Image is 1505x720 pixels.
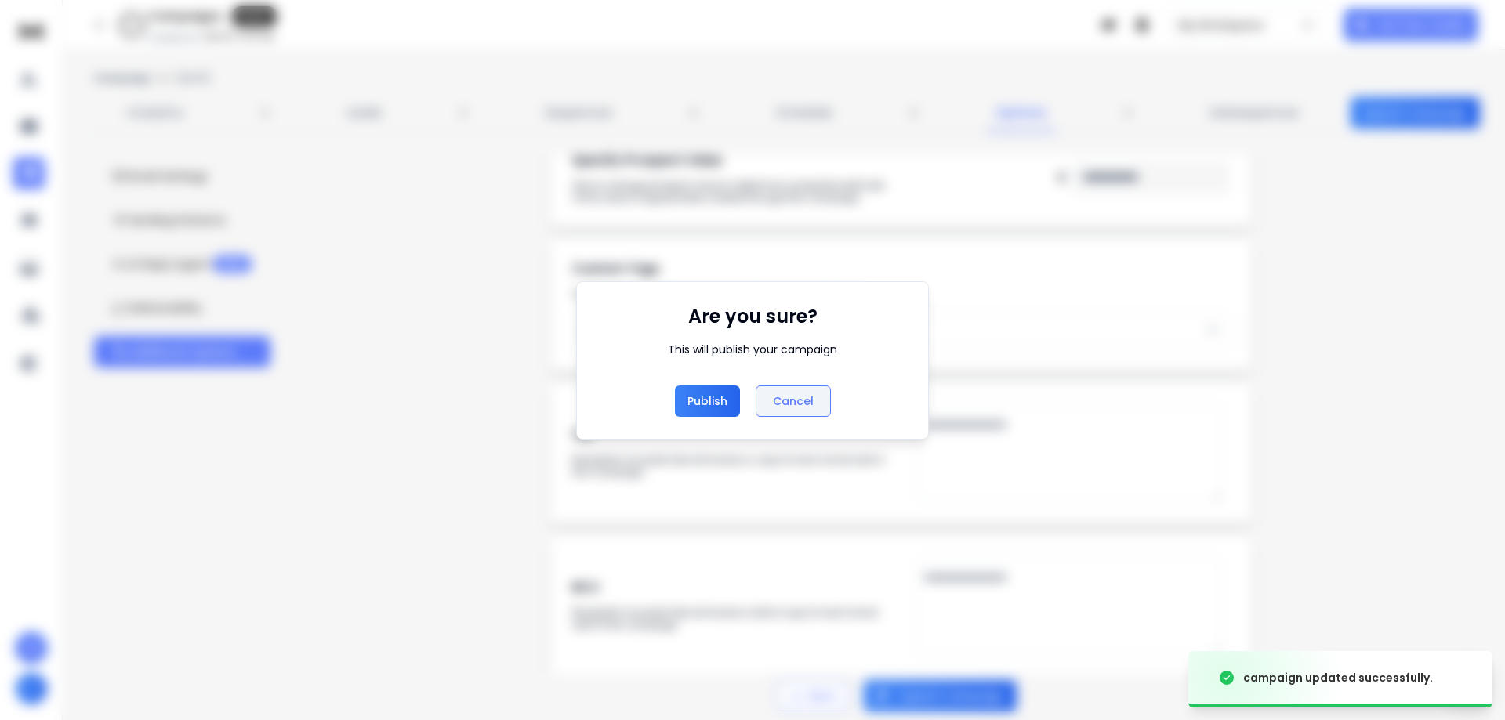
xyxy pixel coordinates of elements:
div: campaign updated successfully. [1243,670,1433,686]
div: This will publish your campaign [668,342,837,357]
button: Cancel [756,385,831,417]
h1: Are you sure? [688,304,818,329]
button: Publish [675,385,740,417]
